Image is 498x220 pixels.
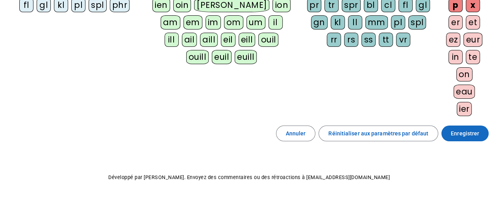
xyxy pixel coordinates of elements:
[221,33,235,47] div: eil
[331,15,345,30] div: kl
[344,33,358,47] div: rs
[286,129,306,138] span: Annuler
[318,126,438,141] button: Réinitialiser aux paramètres par défaut
[224,15,243,30] div: om
[276,126,316,141] button: Annuler
[183,15,202,30] div: em
[239,33,255,47] div: eill
[441,126,489,141] button: Enregistrer
[311,15,328,30] div: gn
[361,33,376,47] div: ss
[258,33,278,47] div: ouil
[454,85,475,99] div: eau
[328,129,428,138] span: Réinitialiser aux paramètres par défaut
[448,15,463,30] div: er
[365,15,388,30] div: mm
[200,33,218,47] div: aill
[6,173,492,182] p: Développé par [PERSON_NAME]. Envoyez des commentaires ou des rétroactions à [EMAIL_ADDRESS][DOMAI...
[165,33,179,47] div: ill
[463,33,482,47] div: eur
[456,67,472,81] div: on
[466,15,480,30] div: et
[348,15,362,30] div: ll
[182,33,197,47] div: ail
[268,15,283,30] div: il
[235,50,257,64] div: euill
[246,15,265,30] div: um
[396,33,410,47] div: vr
[379,33,393,47] div: tt
[446,33,460,47] div: ez
[408,15,426,30] div: spl
[457,102,472,116] div: ier
[161,15,180,30] div: am
[391,15,405,30] div: pl
[186,50,209,64] div: ouill
[212,50,231,64] div: euil
[448,50,463,64] div: in
[466,50,480,64] div: te
[327,33,341,47] div: rr
[205,15,221,30] div: im
[451,129,479,138] span: Enregistrer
